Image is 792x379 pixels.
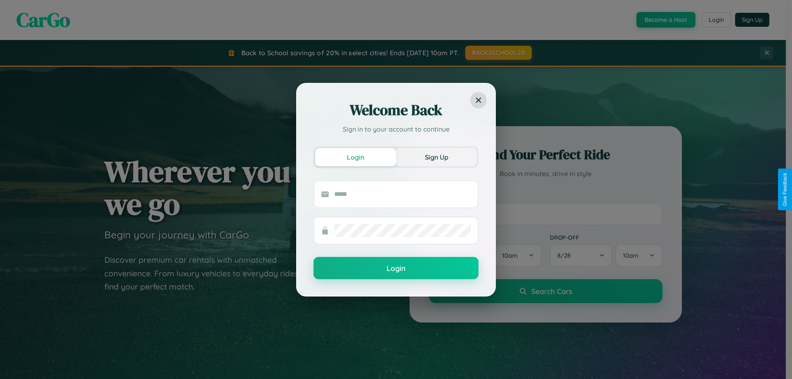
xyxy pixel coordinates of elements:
[782,173,788,206] div: Give Feedback
[396,148,477,166] button: Sign Up
[313,257,478,279] button: Login
[313,124,478,134] p: Sign in to your account to continue
[315,148,396,166] button: Login
[313,100,478,120] h2: Welcome Back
